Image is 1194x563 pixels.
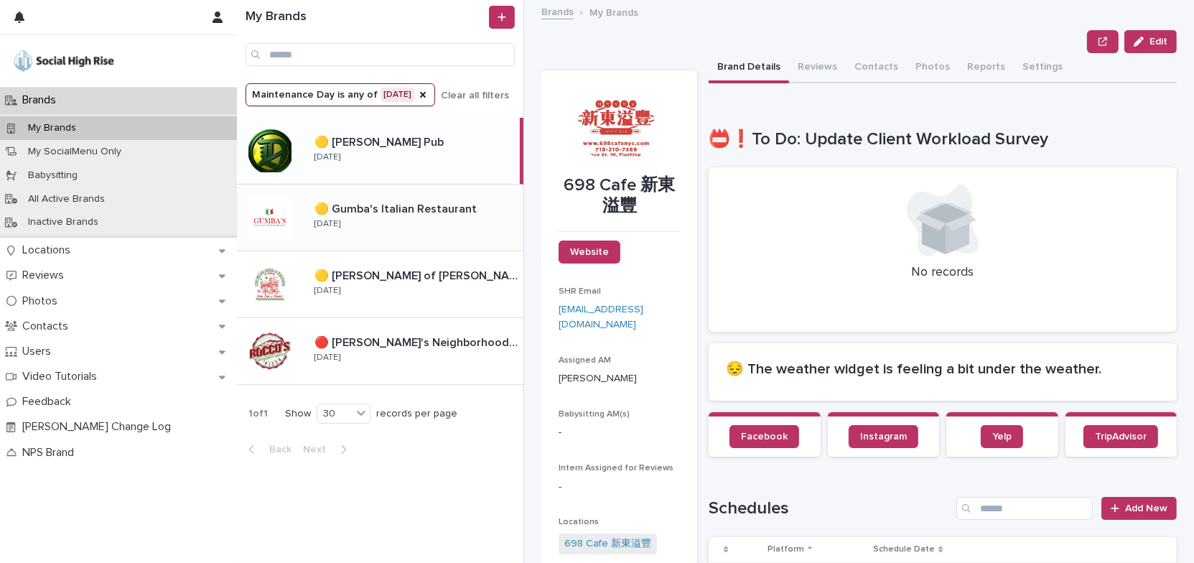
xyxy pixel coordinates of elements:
[237,251,523,318] a: 🟡 [PERSON_NAME] of [PERSON_NAME]🟡 [PERSON_NAME] of [PERSON_NAME] [DATE]
[849,425,918,448] a: Instagram
[1149,37,1167,47] span: Edit
[726,360,1160,378] h2: 😔 The weather widget is feeling a bit under the weather.
[376,408,457,420] p: records per page
[314,286,340,296] p: [DATE]
[237,318,523,385] a: 🔴 [PERSON_NAME]'s Neighborhood Pizza🔴 [PERSON_NAME]'s Neighborhood Pizza [DATE]
[17,216,110,228] p: Inactive Brands
[17,269,75,282] p: Reviews
[17,93,67,107] p: Brands
[559,241,620,264] a: Website
[317,406,352,422] div: 30
[1101,497,1177,520] a: Add New
[559,480,680,495] p: -
[237,185,523,251] a: 🟡 Gumba's Italian Restaurant🟡 Gumba's Italian Restaurant [DATE]
[246,83,435,106] button: Maintenance Day
[246,43,515,66] input: Search
[1083,425,1158,448] a: TripAdvisor
[1095,432,1147,442] span: TripAdvisor
[314,266,521,283] p: 🟡 [PERSON_NAME] of [PERSON_NAME]
[559,425,680,440] p: -
[559,410,630,419] span: Babysitting AM(s)
[314,353,340,363] p: [DATE]
[17,169,89,182] p: Babysitting
[846,53,907,83] button: Contacts
[992,432,1012,442] span: Yelp
[873,541,935,557] p: Schedule Date
[17,243,82,257] p: Locations
[17,420,182,434] p: [PERSON_NAME] Change Log
[314,200,480,216] p: 🟡 Gumba's Italian Restaurant
[11,47,116,75] img: o5DnuTxEQV6sW9jFYBBf
[237,396,279,432] p: 1 of 1
[559,518,599,526] span: Locations
[559,304,643,330] a: [EMAIL_ADDRESS][DOMAIN_NAME]
[1125,503,1167,513] span: Add New
[17,395,83,409] p: Feedback
[956,497,1093,520] input: Search
[981,425,1023,448] a: Yelp
[435,85,509,106] button: Clear all filters
[17,146,133,158] p: My SocialMenu Only
[959,53,1014,83] button: Reports
[237,118,523,185] a: 🟡 [PERSON_NAME] Pub🟡 [PERSON_NAME] Pub [DATE]
[589,4,638,19] p: My Brands
[237,443,297,456] button: Back
[860,432,907,442] span: Instagram
[297,443,358,456] button: Next
[559,371,680,386] p: [PERSON_NAME]
[303,445,335,455] span: Next
[789,53,846,83] button: Reviews
[564,536,651,552] a: 698 Cafe 新東溢豐
[17,193,116,205] p: All Active Brands
[1124,30,1177,53] button: Edit
[246,9,486,25] h1: My Brands
[17,345,62,358] p: Users
[17,370,108,383] p: Video Tutorials
[17,320,80,333] p: Contacts
[741,432,788,442] span: Facebook
[1014,53,1071,83] button: Settings
[17,122,88,134] p: My Brands
[570,247,609,257] span: Website
[907,53,959,83] button: Photos
[559,464,673,473] span: Intern Assigned for Reviews
[314,333,521,350] p: 🔴 [PERSON_NAME]'s Neighborhood Pizza
[17,446,85,460] p: NPS Brand
[559,356,611,365] span: Assigned AM
[314,133,447,149] p: 🟡 [PERSON_NAME] Pub
[261,445,291,455] span: Back
[559,175,680,217] p: 698 Cafe 新東溢豐
[709,498,951,519] h1: Schedules
[729,425,799,448] a: Facebook
[709,129,1177,150] h1: 📛❗To Do: Update Client Workload Survey
[709,53,789,83] button: Brand Details
[17,294,69,308] p: Photos
[541,3,574,19] a: Brands
[314,219,340,229] p: [DATE]
[441,90,509,101] span: Clear all filters
[768,541,804,557] p: Platform
[726,265,1160,281] p: No records
[314,152,340,162] p: [DATE]
[559,287,601,296] span: SHR Email
[285,408,311,420] p: Show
